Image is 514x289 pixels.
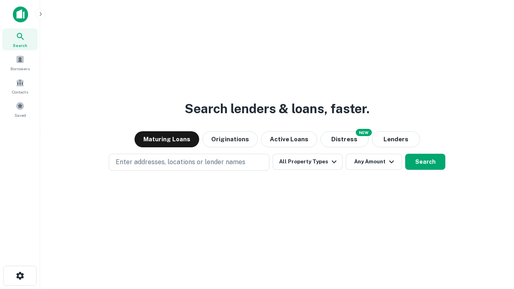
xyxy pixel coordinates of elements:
[372,131,420,147] button: Lenders
[2,28,38,50] a: Search
[135,131,199,147] button: Maturing Loans
[185,99,369,118] h3: Search lenders & loans, faster.
[320,131,369,147] button: Search distressed loans with lien and other non-mortgage details.
[10,65,30,72] span: Borrowers
[13,42,27,49] span: Search
[116,157,245,167] p: Enter addresses, locations or lender names
[2,52,38,73] a: Borrowers
[405,154,445,170] button: Search
[474,199,514,238] iframe: Chat Widget
[2,98,38,120] a: Saved
[273,154,343,170] button: All Property Types
[261,131,317,147] button: Active Loans
[202,131,258,147] button: Originations
[14,112,26,118] span: Saved
[2,75,38,97] a: Contacts
[109,154,269,171] button: Enter addresses, locations or lender names
[346,154,402,170] button: Any Amount
[13,6,28,22] img: capitalize-icon.png
[12,89,28,95] span: Contacts
[356,129,372,136] div: NEW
